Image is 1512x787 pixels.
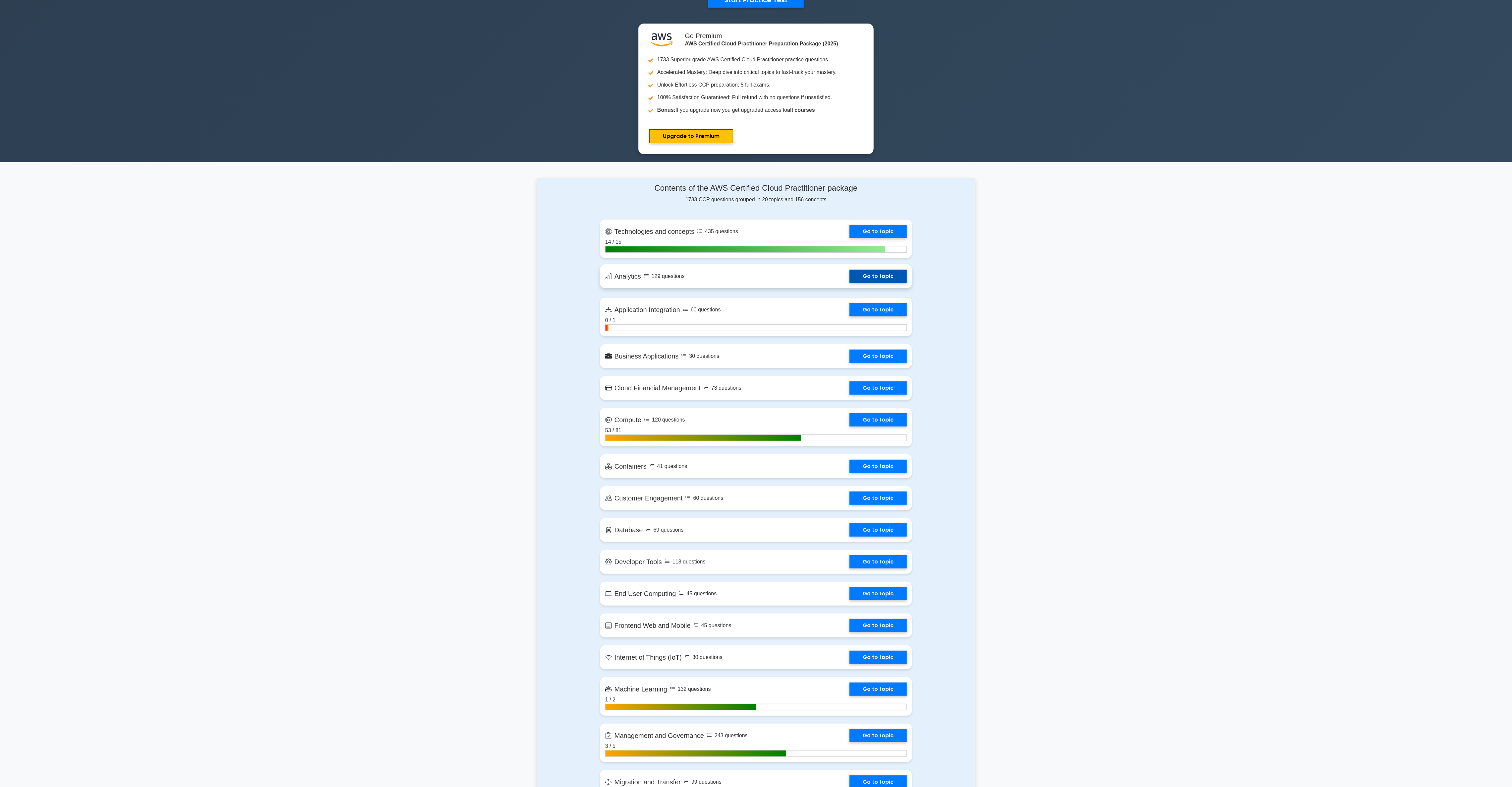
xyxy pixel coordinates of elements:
a: Go to topic [849,225,907,238]
a: Go to topic [849,303,907,316]
h4: Contents of the AWS Certified Cloud Practitioner package [600,183,912,193]
a: Go to topic [849,683,907,696]
a: Go to topic [849,460,907,473]
a: Go to topic [849,413,907,426]
div: 1733 CCP questions grouped in 20 topics and 156 concepts [600,183,912,204]
a: Go to topic [849,492,907,505]
a: Go to topic [849,555,907,568]
a: Go to topic [849,381,907,395]
a: Go to topic [849,651,907,664]
a: Go to topic [849,523,907,537]
a: Go to topic [849,587,907,600]
a: Upgrade to Premium [649,129,733,143]
a: Go to topic [849,270,907,283]
a: Go to topic [849,350,907,363]
a: Go to topic [849,619,907,632]
a: Go to topic [849,729,907,742]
